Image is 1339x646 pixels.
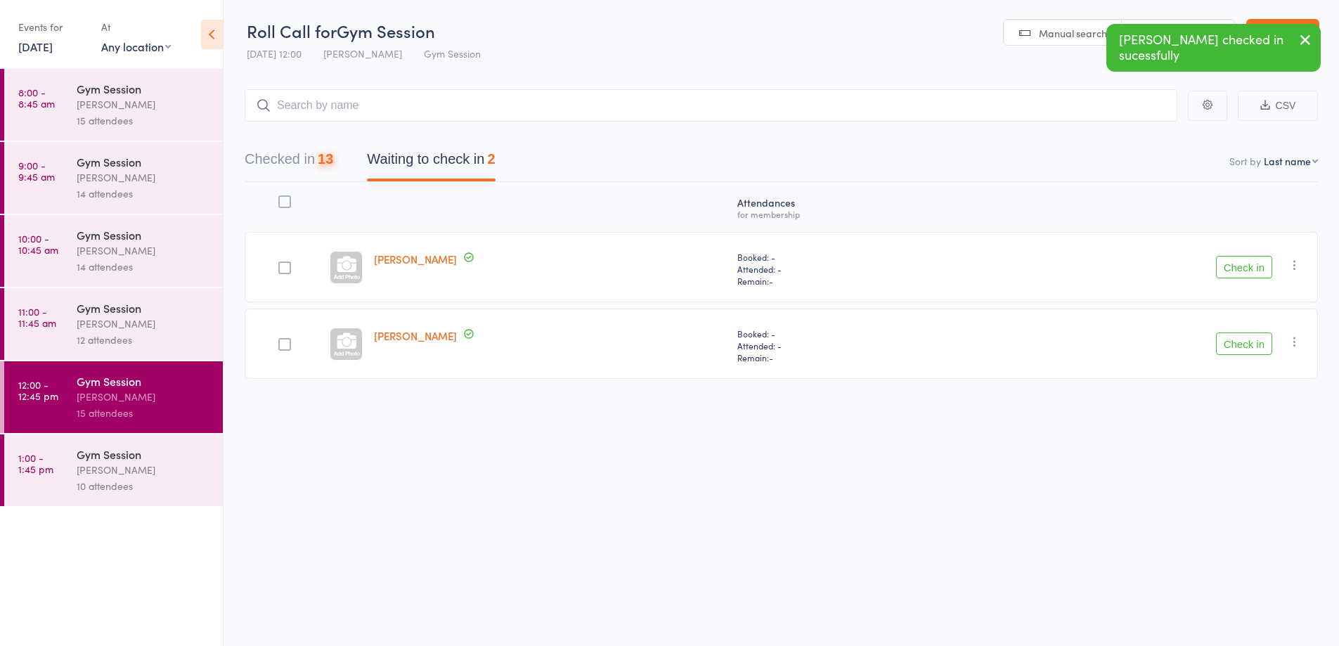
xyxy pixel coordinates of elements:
[4,142,223,214] a: 9:00 -9:45 amGym Session[PERSON_NAME]14 attendees
[737,209,964,219] div: for membership
[737,351,964,363] span: Remain:
[1246,19,1319,47] a: Exit roll call
[101,15,171,39] div: At
[424,46,481,60] span: Gym Session
[18,86,55,109] time: 8:00 - 8:45 am
[18,160,55,182] time: 9:00 - 9:45 am
[769,275,773,287] span: -
[18,15,87,39] div: Events for
[77,478,211,494] div: 10 attendees
[77,332,211,348] div: 12 attendees
[732,188,970,226] div: Atten­dances
[1216,256,1272,278] button: Check in
[247,19,337,42] span: Roll Call for
[77,227,211,243] div: Gym Session
[77,154,211,169] div: Gym Session
[4,434,223,506] a: 1:00 -1:45 pmGym Session[PERSON_NAME]10 attendees
[737,328,964,340] span: Booked: -
[77,373,211,389] div: Gym Session
[1264,154,1311,168] div: Last name
[77,96,211,112] div: [PERSON_NAME]
[77,446,211,462] div: Gym Session
[1216,332,1272,355] button: Check in
[374,252,457,266] a: [PERSON_NAME]
[77,389,211,405] div: [PERSON_NAME]
[323,46,402,60] span: [PERSON_NAME]
[18,306,56,328] time: 11:00 - 11:45 am
[367,144,495,181] button: Waiting to check in2
[18,39,53,54] a: [DATE]
[77,316,211,332] div: [PERSON_NAME]
[487,151,495,167] div: 2
[77,405,211,421] div: 15 attendees
[245,89,1177,122] input: Search by name
[101,39,171,54] div: Any location
[77,300,211,316] div: Gym Session
[318,151,333,167] div: 13
[1238,91,1318,121] button: CSV
[4,288,223,360] a: 11:00 -11:45 amGym Session[PERSON_NAME]12 attendees
[77,462,211,478] div: [PERSON_NAME]
[4,69,223,141] a: 8:00 -8:45 amGym Session[PERSON_NAME]15 attendees
[737,275,964,287] span: Remain:
[4,215,223,287] a: 10:00 -10:45 amGym Session[PERSON_NAME]14 attendees
[77,243,211,259] div: [PERSON_NAME]
[737,251,964,263] span: Booked: -
[77,259,211,275] div: 14 attendees
[18,452,53,474] time: 1:00 - 1:45 pm
[737,263,964,275] span: Attended: -
[247,46,302,60] span: [DATE] 12:00
[769,351,773,363] span: -
[1039,26,1107,40] span: Manual search
[337,19,435,42] span: Gym Session
[1106,24,1321,72] div: [PERSON_NAME] checked in sucessfully
[77,112,211,129] div: 15 attendees
[77,186,211,202] div: 14 attendees
[77,169,211,186] div: [PERSON_NAME]
[1229,154,1261,168] label: Sort by
[737,340,964,351] span: Attended: -
[77,81,211,96] div: Gym Session
[245,144,333,181] button: Checked in13
[18,379,58,401] time: 12:00 - 12:45 pm
[18,233,58,255] time: 10:00 - 10:45 am
[374,328,457,343] a: [PERSON_NAME]
[4,361,223,433] a: 12:00 -12:45 pmGym Session[PERSON_NAME]15 attendees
